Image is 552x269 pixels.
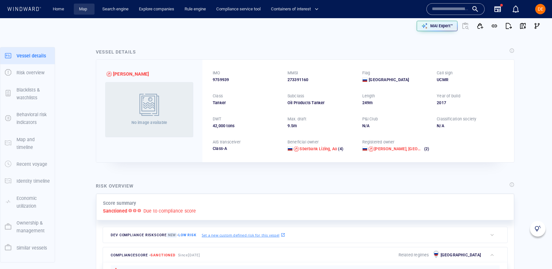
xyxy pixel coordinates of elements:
p: Map and timeline [17,136,50,152]
span: Shturman Koshelev, Ooo [374,146,448,151]
button: Identity timeline [0,173,55,190]
span: Class-A [213,146,227,151]
p: MMSI [287,70,298,76]
button: Create an AOI. [391,23,402,33]
p: Related regimes [399,252,429,258]
button: Get link [487,19,501,33]
button: DE [534,3,547,16]
span: . [290,123,291,128]
p: Call sign [437,70,453,76]
p: Risk overview [17,69,45,77]
div: N/A [362,123,429,129]
p: Blacklists & watchlists [17,86,50,102]
a: Ownership & management [0,224,55,230]
span: Since [DATE] [178,253,200,257]
div: (Still Loading...) [33,6,60,16]
span: 5 [291,123,293,128]
div: Activity timeline [3,6,32,16]
div: Toggle map information layers [402,23,411,33]
p: [GEOGRAPHIC_DATA] [441,252,481,258]
p: Flag [362,70,370,76]
p: AIS transceiver [213,139,241,145]
div: Toggle vessel historical path [381,23,391,33]
div: Vessel details [96,48,136,56]
a: Map [76,4,92,15]
p: Due to compliance score [143,207,196,215]
p: Class [213,93,223,99]
div: 273391160 [287,77,355,83]
p: Subclass [287,93,304,99]
button: Home [48,4,69,15]
a: Blacklists & watchlists [0,90,55,96]
button: Map and timeline [0,131,55,156]
div: Focus on vessel path [372,23,381,33]
p: Behavioral risk indicators [17,111,50,127]
p: Set a new custom defined risk for this vessel [202,232,279,238]
button: Behavioral risk indicators [0,106,55,131]
p: Similar vessels [17,244,47,252]
button: Visual Link Analysis [530,19,544,33]
div: N/A [437,123,504,129]
button: Add to vessel list [473,19,487,33]
span: DE [538,6,543,12]
div: Sanctioned [107,71,112,77]
a: [PERSON_NAME], [GEOGRAPHIC_DATA] (2) [374,146,429,152]
button: Vessel details [0,47,55,64]
a: Behavioral risk indicators [0,115,55,121]
a: Compliance service tool [214,4,263,15]
div: UCMR [437,77,504,83]
span: Containers of interest [271,6,319,13]
span: m [369,100,373,105]
button: Economic utilization [0,190,55,215]
button: Search engine [100,4,131,15]
button: Map [74,4,95,15]
span: [GEOGRAPHIC_DATA] [369,77,409,83]
span: m [293,123,297,128]
p: Beneficial owner [287,139,319,145]
p: MAI Expert™ [430,23,453,29]
button: Containers of interest [268,4,324,15]
p: Ownership & management [17,219,50,235]
a: Set a new custom defined risk for this vessel [202,231,285,238]
div: Notification center [512,5,520,13]
a: Risk overview [0,69,55,76]
p: Recent voyage [17,160,47,168]
a: Economic utilization [0,199,55,205]
a: Explore companies [136,4,177,15]
p: Sanctioned [103,207,127,215]
span: (2) [423,146,429,152]
span: SHTURMAN KOSHELEV [113,70,149,78]
p: P&I Club [362,116,378,122]
button: Similar vessels [0,239,55,256]
span: No image available [131,120,167,125]
p: DWT [213,116,221,122]
p: Year of build [437,93,460,99]
p: Score summary [103,199,136,207]
div: Tanker [213,100,280,106]
button: View on map [516,19,530,33]
span: (4) [337,146,343,152]
a: Sberbank Lizing, Ao (4) [299,146,343,152]
button: Blacklists & watchlists [0,81,55,106]
span: Sanctioned [151,253,175,257]
span: Sberbank Lizing, Ao [299,146,337,151]
span: Dev Compliance risk score - [111,233,197,238]
iframe: Chat [524,240,547,264]
a: Rule engine [182,4,208,15]
span: 9 [287,123,290,128]
p: Economic utilization [17,194,50,210]
a: Identity timeline [0,178,55,184]
span: 7 days [95,167,107,172]
p: IMO [213,70,220,76]
a: Similar vessels [0,244,55,251]
button: 7 days[DATE]-[DATE] [90,164,150,175]
a: Home [50,4,67,15]
span: Low risk [178,233,197,237]
div: Oil Products Tanker [287,100,355,106]
p: Classification society [437,116,476,122]
a: Recent voyage [0,161,55,167]
button: Risk overview [0,64,55,81]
